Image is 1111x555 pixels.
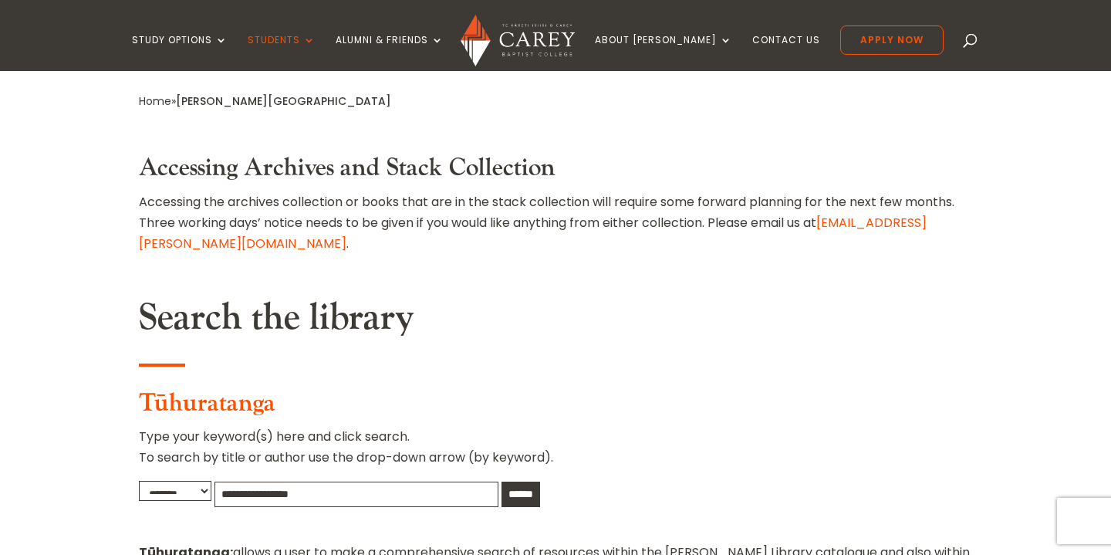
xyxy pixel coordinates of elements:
p: Accessing the archives collection or books that are in the stack collection will require some for... [139,191,972,255]
a: Contact Us [752,35,820,71]
span: [PERSON_NAME][GEOGRAPHIC_DATA] [176,93,391,109]
h3: Tūhuratanga [139,389,972,426]
a: Alumni & Friends [336,35,444,71]
span: » [139,93,391,109]
a: Study Options [132,35,228,71]
p: Type your keyword(s) here and click search. To search by title or author use the drop-down arrow ... [139,426,972,480]
a: Apply Now [840,25,944,55]
a: About [PERSON_NAME] [595,35,732,71]
img: Carey Baptist College [461,15,574,66]
h3: Accessing Archives and Stack Collection [139,154,972,191]
a: Home [139,93,171,109]
h2: Search the library [139,296,972,348]
a: Students [248,35,316,71]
